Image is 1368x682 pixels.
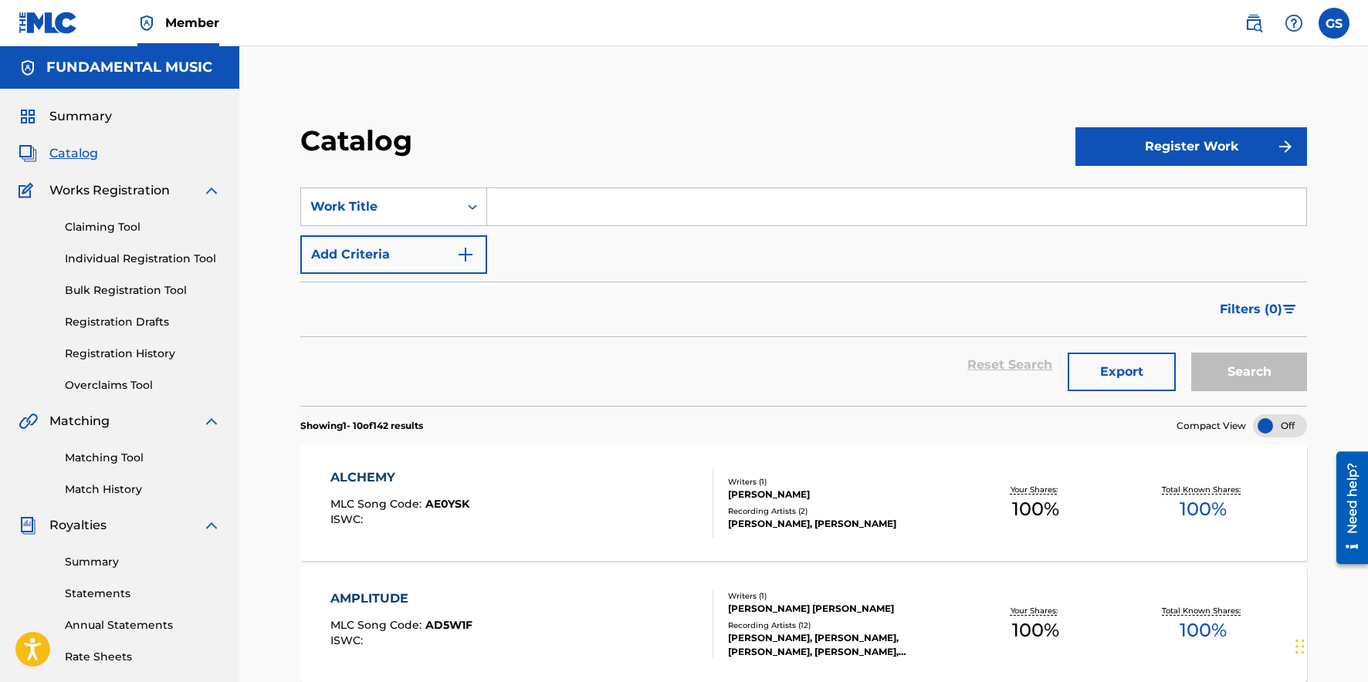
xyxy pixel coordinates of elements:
[1180,495,1227,523] span: 100 %
[19,59,37,77] img: Accounts
[1283,305,1296,314] img: filter
[65,450,221,466] a: Matching Tool
[1011,484,1062,495] p: Your Shares:
[728,620,953,631] div: Recording Artists ( 12 )
[1220,300,1282,319] span: Filters ( 0 )
[65,586,221,602] a: Statements
[1325,446,1368,570] iframe: Resource Center
[65,617,221,633] a: Annual Statements
[65,649,221,665] a: Rate Sheets
[65,481,221,498] a: Match History
[65,377,221,393] a: Overclaims Tool
[65,251,221,267] a: Individual Registration Tool
[65,554,221,570] a: Summary
[728,590,953,602] div: Writers ( 1 )
[49,181,170,200] span: Works Registration
[49,107,112,126] span: Summary
[425,497,469,511] span: AE0YSK
[1276,137,1295,156] img: f7272a7cc735f4ea7f67.svg
[19,107,112,126] a: SummarySummary
[330,512,367,526] span: ISWC :
[425,618,472,632] span: AD5W1F
[137,14,156,32] img: Top Rightsholder
[19,144,37,163] img: Catalog
[1162,605,1244,616] p: Total Known Shares:
[1012,616,1059,644] span: 100 %
[330,468,469,487] div: ALCHEMY
[49,516,107,535] span: Royalties
[1012,495,1059,523] span: 100 %
[300,419,423,433] p: Showing 1 - 10 of 142 results
[65,346,221,362] a: Registration History
[19,516,37,535] img: Royalties
[1244,14,1263,32] img: search
[1295,623,1305,670] div: Drag
[202,516,221,535] img: expand
[728,476,953,488] div: Writers ( 1 )
[300,187,1307,406] form: Search Form
[165,14,219,32] span: Member
[728,505,953,517] div: Recording Artists ( 2 )
[728,517,953,531] div: [PERSON_NAME], [PERSON_NAME]
[300,445,1307,561] a: ALCHEMYMLC Song Code:AE0YSKISWC:Writers (1)[PERSON_NAME]Recording Artists (2)[PERSON_NAME], [PERS...
[19,144,98,163] a: CatalogCatalog
[728,602,953,616] div: [PERSON_NAME] [PERSON_NAME]
[65,219,221,235] a: Claiming Tool
[65,282,221,299] a: Bulk Registration Tool
[330,618,425,632] span: MLC Song Code :
[330,633,367,647] span: ISWC :
[300,235,487,274] button: Add Criteria
[728,488,953,501] div: [PERSON_NAME]
[310,198,449,216] div: Work Title
[330,497,425,511] span: MLC Song Code :
[456,245,475,264] img: 9d2ae6d4665cec9f34b9.svg
[202,181,221,200] img: expand
[300,123,420,158] h2: Catalog
[1291,608,1368,682] iframe: Chat Widget
[46,59,212,76] h5: FUNDAMENTAL MUSIC
[202,412,221,430] img: expand
[49,412,110,430] span: Matching
[1068,353,1176,391] button: Export
[1211,290,1307,329] button: Filters (0)
[728,631,953,659] div: [PERSON_NAME], [PERSON_NAME], [PERSON_NAME], [PERSON_NAME], [PERSON_NAME]
[1180,616,1227,644] span: 100 %
[19,12,78,34] img: MLC Logo
[19,107,37,126] img: Summary
[1177,419,1246,433] span: Compact View
[1285,14,1303,32] img: help
[300,566,1307,682] a: AMPLITUDEMLC Song Code:AD5W1FISWC:Writers (1)[PERSON_NAME] [PERSON_NAME]Recording Artists (12)[PE...
[330,589,472,608] div: AMPLITUDE
[49,144,98,163] span: Catalog
[1075,127,1307,166] button: Register Work
[1319,8,1349,39] div: User Menu
[65,314,221,330] a: Registration Drafts
[1162,484,1244,495] p: Total Known Shares:
[19,181,39,200] img: Works Registration
[1278,8,1309,39] div: Help
[19,412,38,430] img: Matching
[1011,605,1062,616] p: Your Shares:
[1238,8,1269,39] a: Public Search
